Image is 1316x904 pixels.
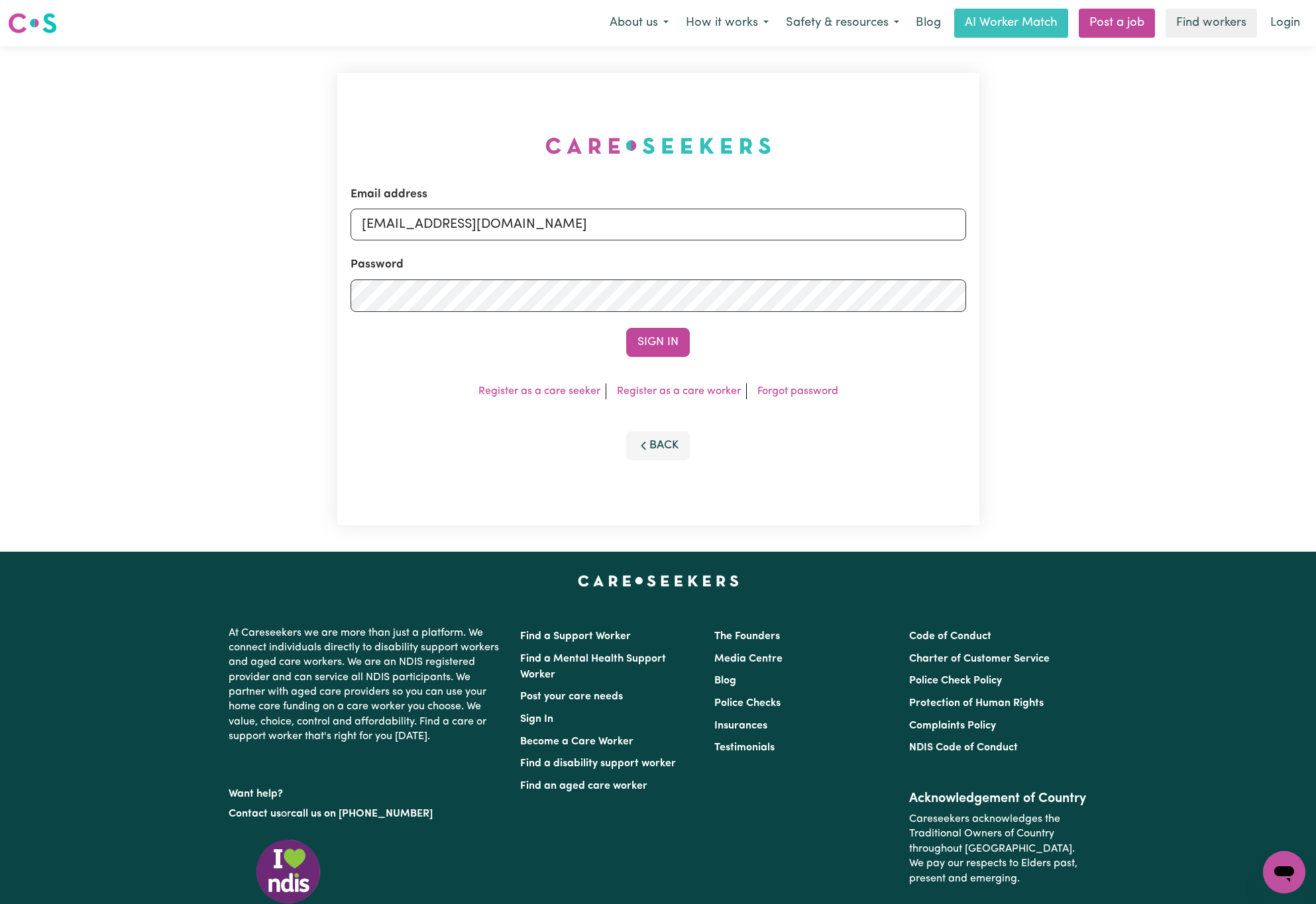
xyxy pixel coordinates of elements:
button: Sign In [626,328,690,357]
a: Forgot password [757,386,838,397]
a: Media Centre [714,654,783,664]
img: Careseekers logo [8,11,57,35]
p: At Careseekers we are more than just a platform. We connect individuals directly to disability su... [229,621,504,750]
iframe: Button to launch messaging window [1263,851,1305,893]
a: Testimonials [714,742,775,753]
p: Careseekers acknowledges the Traditional Owners of Country throughout [GEOGRAPHIC_DATA]. We pay o... [909,807,1087,891]
button: Back [626,431,690,460]
a: Protection of Human Rights [909,698,1044,709]
a: Login [1262,9,1308,38]
p: or [229,801,504,827]
a: Post a job [1079,9,1155,38]
a: Become a Care Worker [520,736,633,747]
p: Want help? [229,781,504,801]
h2: Acknowledgement of Country [909,791,1087,807]
a: Sign In [520,714,553,725]
a: call us on [PHONE_NUMBER] [291,809,433,819]
a: Charter of Customer Service [909,654,1050,664]
button: How it works [677,9,777,37]
a: Complaints Policy [909,721,996,731]
a: Register as a care worker [617,386,741,397]
a: Register as a care seeker [478,386,600,397]
a: Find workers [1166,9,1257,38]
a: Blog [908,9,949,38]
input: Email address [351,209,966,240]
a: Careseekers home page [578,576,739,586]
a: Post your care needs [520,691,623,702]
a: Find a disability support worker [520,758,676,769]
a: Police Check Policy [909,676,1002,686]
a: Insurances [714,721,767,731]
a: Contact us [229,809,281,819]
label: Email address [351,186,427,203]
a: Find an aged care worker [520,781,647,791]
label: Password [351,256,404,274]
a: AI Worker Match [954,9,1068,38]
button: About us [601,9,677,37]
a: Find a Support Worker [520,631,631,642]
a: Code of Conduct [909,631,991,642]
a: The Founders [714,631,780,642]
a: Careseekers logo [8,8,57,38]
a: Blog [714,676,736,686]
a: NDIS Code of Conduct [909,742,1018,753]
a: Find a Mental Health Support Worker [520,654,666,680]
a: Police Checks [714,698,781,709]
button: Safety & resources [777,9,908,37]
